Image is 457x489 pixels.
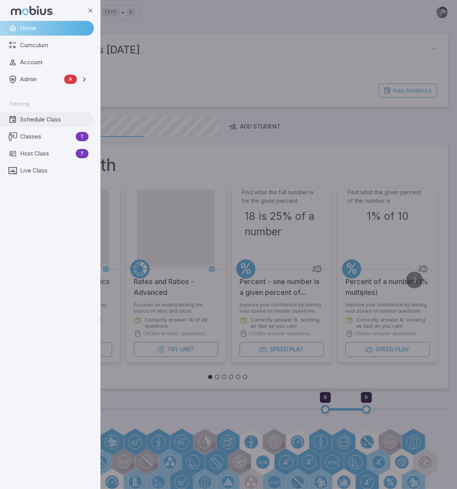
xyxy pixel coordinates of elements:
span: Schedule Class [20,115,88,124]
span: Classes [20,132,73,141]
span: Home [20,24,88,32]
span: Live Class [20,166,88,175]
span: Curriculum [20,41,88,50]
span: Tutoring [9,100,29,107]
span: A [64,75,77,83]
span: T [76,150,88,157]
span: Host Class [20,149,73,158]
span: T [76,133,88,140]
span: Admin [20,75,61,84]
span: Account [20,58,88,67]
